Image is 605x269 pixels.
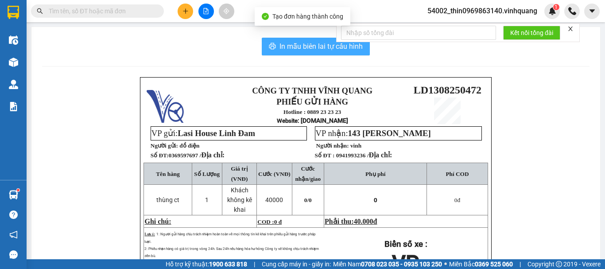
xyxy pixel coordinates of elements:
strong: 1900 633 818 [209,261,247,268]
span: question-circle [9,211,18,219]
span: Miền Bắc [449,259,513,269]
span: Lasi House Linh Đam [36,51,113,61]
span: close [567,26,574,32]
strong: Người nhận: [316,142,349,149]
span: plus [182,8,189,14]
span: aim [223,8,229,14]
strong: PHIẾU GỬI HÀNG [90,19,162,28]
span: đ [373,218,377,225]
span: 2: Phiếu nhận hàng có giá trị trong vòng 24h. Sau 24h nếu hàng hóa hư hỏng Công ty sẽ không chịu ... [144,247,319,258]
span: message [9,250,18,259]
span: 0941993236 / [336,152,392,159]
span: 54002_thin0969863140.vinhquang [420,5,544,16]
button: aim [219,4,234,19]
span: VP nhận: [316,129,431,138]
span: Lưu ý: [144,232,155,236]
span: Cước (VNĐ) [258,171,291,177]
span: Ghi chú: [144,218,171,225]
span: Địa chỉ: [201,151,225,159]
span: COD : [257,218,282,225]
img: warehouse-icon [9,190,18,199]
span: ⚪️ [444,262,447,266]
span: đồ điện [179,142,199,149]
strong: CÔNG TY TNHH VĨNH QUANG [252,86,372,95]
img: logo-vxr [8,6,19,19]
span: Khách không kê khai [227,187,252,213]
span: 0 [374,197,377,203]
strong: CÔNG TY TNHH VĨNH QUANG [66,8,186,17]
strong: : [DOMAIN_NAME] [277,117,348,124]
img: warehouse-icon [9,35,18,45]
span: notification [9,230,18,239]
span: tùng [38,65,49,71]
span: 1 [205,196,209,203]
span: Kết nối tổng đài [510,28,553,38]
span: Số Lượng [194,171,220,177]
button: printerIn mẫu biên lai tự cấu hình [262,38,370,55]
span: | [520,259,521,269]
span: file-add [203,8,209,14]
span: In mẫu biên lai tự cấu hình [279,41,363,52]
span: Lasi House Linh Đam [178,129,255,138]
span: 1 [555,4,558,10]
span: Phải thu: [325,218,377,225]
button: Kết nối tổng đài [503,26,560,40]
strong: Biển số xe : [384,239,427,249]
sup: 1 [553,4,559,10]
strong: Số ĐT: [151,152,225,159]
span: 0/ [304,197,312,203]
span: 0 [454,197,458,203]
span: copyright [556,261,562,267]
span: LD1308250472 [414,84,481,96]
strong: Hotline : 0889 23 23 23 [283,109,341,115]
strong: 0708 023 035 - 0935 103 250 [361,261,442,268]
span: 0369597697 / [168,152,225,159]
span: 143 [PERSON_NAME] [348,129,431,138]
span: Cung cấp máy in - giấy in: [262,259,331,269]
img: logo [6,8,43,46]
span: đ [454,197,460,203]
span: 1: Người gửi hàng chịu trách nhiệm hoàn toàn về mọi thông tin kê khai trên phiếu gửi hàng trước p... [144,232,315,244]
span: thùng ct [156,196,179,203]
span: search [37,8,43,14]
strong: Hotline : 0889 23 23 23 [97,30,155,37]
span: Tên hàng [156,171,180,177]
span: Địa chỉ: [368,151,392,159]
img: icon-new-feature [548,7,556,15]
button: caret-down [584,4,600,19]
img: warehouse-icon [9,80,18,89]
strong: Số ĐT : [315,152,335,159]
span: Website [277,117,298,124]
span: 40000 [265,196,283,203]
input: Nhập số tổng đài [341,26,496,40]
span: Phí COD [446,171,469,177]
input: Tìm tên, số ĐT hoặc mã đơn [49,6,153,16]
span: vinh [350,142,361,149]
span: VP gửi: [10,51,113,61]
span: Cước nhận/giao [295,165,321,182]
span: Website [86,40,107,47]
sup: 1 [17,189,19,191]
span: Miền Nam [333,259,442,269]
span: Hỗ trợ kỹ thuật: [166,259,247,269]
strong: : [DOMAIN_NAME] [86,39,165,47]
span: 0 [309,197,312,203]
button: file-add [198,4,214,19]
span: | [254,259,255,269]
img: solution-icon [9,102,18,111]
strong: 0369 525 060 [475,261,513,268]
strong: Người gửi: [151,142,178,149]
strong: Người gửi: [9,65,36,71]
span: Phụ phí [365,171,385,177]
span: Tạo đơn hàng thành công [272,13,343,20]
span: 40.000 [354,218,373,225]
img: logo [147,86,184,123]
span: check-circle [262,13,269,20]
span: Giá trị (VNĐ) [231,165,248,182]
span: 0 đ [274,218,282,225]
span: caret-down [588,7,596,15]
strong: PHIẾU GỬI HÀNG [276,97,348,106]
img: warehouse-icon [9,58,18,67]
span: printer [269,43,276,51]
button: plus [178,4,193,19]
